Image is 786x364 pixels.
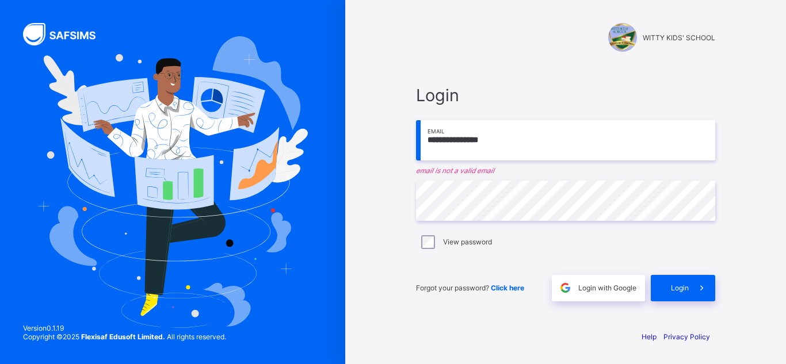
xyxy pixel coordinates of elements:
a: Help [642,332,657,341]
span: Login with Google [578,283,636,292]
img: SAFSIMS Logo [23,23,109,45]
span: Version 0.1.19 [23,324,226,332]
strong: Flexisaf Edusoft Limited. [81,332,165,341]
img: google.396cfc9801f0270233282035f929180a.svg [559,281,572,294]
span: Login [671,283,689,292]
img: Hero Image [37,36,308,327]
a: Privacy Policy [663,332,710,341]
a: Click here [491,283,524,292]
span: WITTY KIDS' SCHOOL [643,33,715,42]
span: Forgot your password? [416,283,524,292]
span: Login [416,85,715,105]
label: View password [443,237,492,246]
span: Copyright © 2025 All rights reserved. [23,332,226,341]
em: email is not a valid email [416,166,715,175]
